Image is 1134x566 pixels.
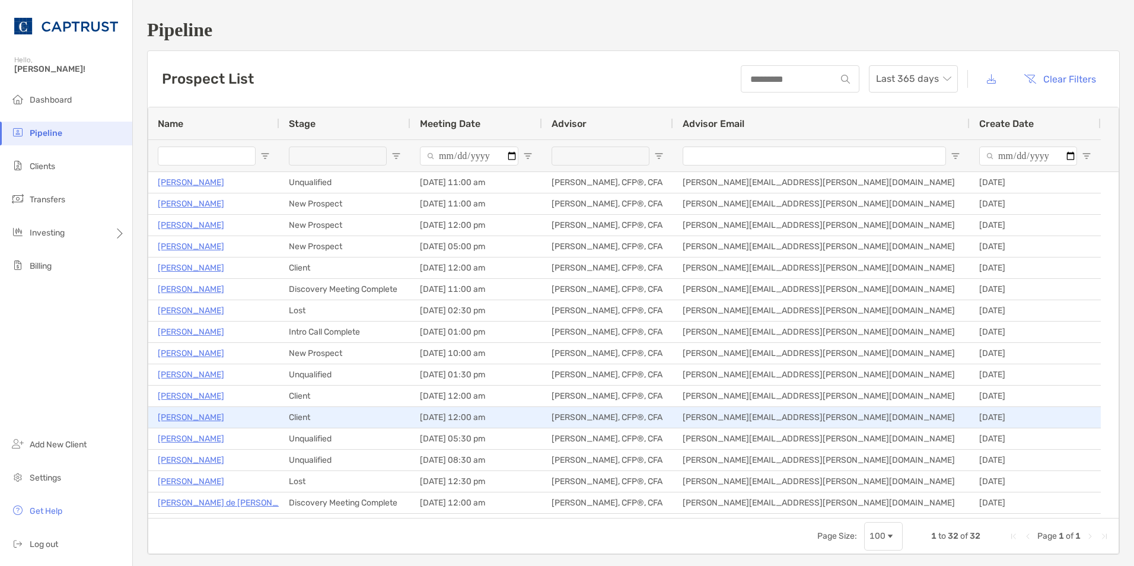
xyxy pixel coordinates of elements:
div: Lost [279,300,410,321]
div: [PERSON_NAME][EMAIL_ADDRESS][PERSON_NAME][DOMAIN_NAME] [673,257,970,278]
div: [PERSON_NAME], CFP®, CFA [542,407,673,428]
h3: Prospect List [162,71,254,87]
p: [PERSON_NAME] [158,410,224,425]
div: [DATE] [970,236,1101,257]
div: [PERSON_NAME], CFP®, CFA [542,428,673,449]
a: [PERSON_NAME] [158,431,224,446]
p: [PERSON_NAME] [158,325,224,339]
div: [PERSON_NAME][EMAIL_ADDRESS][PERSON_NAME][DOMAIN_NAME] [673,236,970,257]
h1: Pipeline [147,19,1120,41]
div: [PERSON_NAME][EMAIL_ADDRESS][PERSON_NAME][DOMAIN_NAME] [673,193,970,214]
div: Client [279,257,410,278]
span: 32 [970,531,980,541]
a: [PERSON_NAME] [158,474,224,489]
img: billing icon [11,258,25,272]
div: [PERSON_NAME], CFP®, CFA [542,279,673,300]
div: Next Page [1085,532,1095,541]
div: [PERSON_NAME][EMAIL_ADDRESS][PERSON_NAME][DOMAIN_NAME] [673,450,970,470]
div: [DATE] [970,428,1101,449]
span: Stage [289,118,316,129]
div: Unqualified [279,450,410,470]
div: [DATE] [970,193,1101,214]
div: [PERSON_NAME][EMAIL_ADDRESS][PERSON_NAME][DOMAIN_NAME] [673,407,970,428]
div: [DATE] [970,364,1101,385]
div: [PERSON_NAME], CFP®, CFA [542,343,673,364]
input: Meeting Date Filter Input [420,147,518,166]
img: pipeline icon [11,125,25,139]
div: [DATE] [970,492,1101,513]
div: Intro Call Complete [279,322,410,342]
a: [PERSON_NAME] [158,517,224,532]
img: investing icon [11,225,25,239]
div: [DATE] 12:00 pm [410,215,542,236]
div: [DATE] 10:00 am [410,343,542,364]
button: Open Filter Menu [951,151,960,161]
div: [PERSON_NAME], CFP®, CFA [542,492,673,513]
span: Page [1037,531,1057,541]
img: clients icon [11,158,25,173]
div: [PERSON_NAME], CFP®, CFA [542,215,673,236]
div: Page Size: [817,531,857,541]
div: [PERSON_NAME], CFP®, CFA [542,364,673,385]
img: add_new_client icon [11,437,25,451]
span: Billing [30,261,52,271]
div: [DATE] 11:00 am [410,279,542,300]
span: Investing [30,228,65,238]
div: [DATE] 02:30 pm [410,300,542,321]
button: Open Filter Menu [523,151,533,161]
div: [PERSON_NAME][EMAIL_ADDRESS][PERSON_NAME][DOMAIN_NAME] [673,300,970,321]
span: Create Date [979,118,1034,129]
div: [DATE] [970,279,1101,300]
input: Name Filter Input [158,147,256,166]
div: [PERSON_NAME][EMAIL_ADDRESS][PERSON_NAME][DOMAIN_NAME] [673,215,970,236]
div: First Page [1009,532,1018,541]
div: [PERSON_NAME], CFP®, CFA [542,514,673,535]
input: Create Date Filter Input [979,147,1077,166]
span: to [938,531,946,541]
div: New Prospect [279,193,410,214]
p: [PERSON_NAME] [158,260,224,275]
div: [DATE] [970,343,1101,364]
span: Get Help [30,506,62,516]
p: [PERSON_NAME] [158,367,224,382]
div: New Prospect [279,236,410,257]
div: [PERSON_NAME][EMAIL_ADDRESS][PERSON_NAME][DOMAIN_NAME] [673,386,970,406]
div: Client [279,407,410,428]
span: Transfers [30,195,65,205]
div: [PERSON_NAME][EMAIL_ADDRESS][PERSON_NAME][DOMAIN_NAME] [673,322,970,342]
div: [PERSON_NAME], CFP®, CFA [542,471,673,492]
div: Unqualified [279,428,410,449]
div: Unqualified [279,364,410,385]
div: Client [279,386,410,406]
div: [DATE] [970,450,1101,470]
div: [DATE] [970,471,1101,492]
a: [PERSON_NAME] [158,175,224,190]
span: of [960,531,968,541]
img: input icon [841,75,850,84]
button: Open Filter Menu [391,151,401,161]
div: [DATE] 05:00 pm [410,236,542,257]
div: [DATE] 11:00 am [410,172,542,193]
div: [PERSON_NAME][EMAIL_ADDRESS][PERSON_NAME][DOMAIN_NAME] [673,172,970,193]
p: [PERSON_NAME] [158,218,224,233]
div: [DATE] 12:00 am [410,407,542,428]
a: [PERSON_NAME] [158,282,224,297]
span: Last 365 days [876,66,951,92]
div: 100 [869,531,885,541]
span: Advisor Email [683,118,744,129]
span: Advisor [552,118,587,129]
div: New Prospect [279,343,410,364]
input: Advisor Email Filter Input [683,147,946,166]
div: [DATE] 12:30 pm [410,471,542,492]
div: [DATE] [970,215,1101,236]
div: [PERSON_NAME][EMAIL_ADDRESS][PERSON_NAME][DOMAIN_NAME] [673,514,970,535]
div: [DATE] [970,257,1101,278]
div: [PERSON_NAME][EMAIL_ADDRESS][PERSON_NAME][DOMAIN_NAME] [673,279,970,300]
div: [DATE] 05:30 pm [410,428,542,449]
p: [PERSON_NAME] de [PERSON_NAME] [158,495,304,510]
